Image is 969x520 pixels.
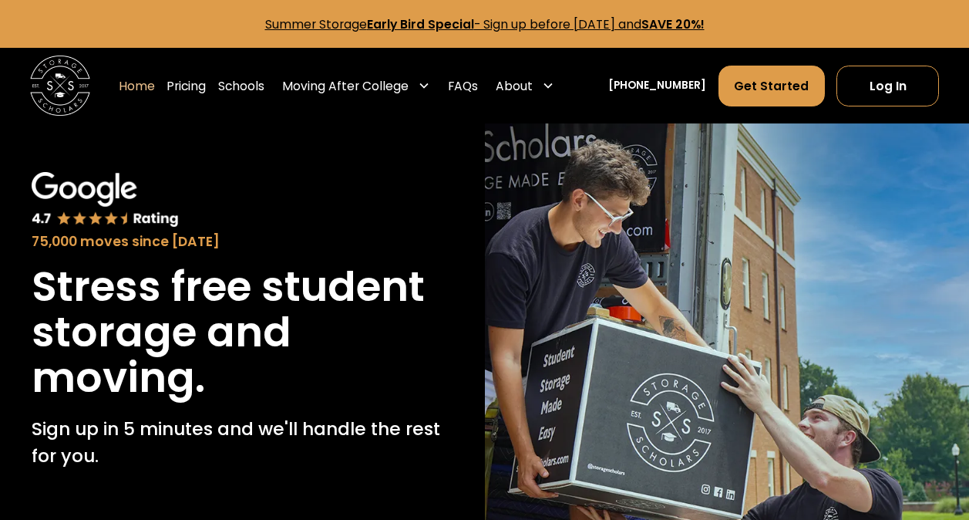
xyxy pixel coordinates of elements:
a: home [30,56,90,116]
a: Schools [218,65,264,107]
div: About [496,77,533,95]
a: Get Started [718,66,825,106]
p: Sign up in 5 minutes and we'll handle the rest for you. [32,415,453,469]
a: [PHONE_NUMBER] [608,78,706,94]
a: Log In [836,66,939,106]
a: Home [119,65,155,107]
div: Moving After College [282,77,409,95]
img: Google 4.7 star rating [32,172,179,228]
strong: SAVE 20%! [641,16,705,32]
a: FAQs [448,65,478,107]
h1: Stress free student storage and moving. [32,264,453,400]
div: Moving After College [276,65,436,107]
div: 75,000 moves since [DATE] [32,231,453,252]
a: Pricing [167,65,206,107]
strong: Early Bird Special [367,16,474,32]
div: About [490,65,560,107]
a: Summer StorageEarly Bird Special- Sign up before [DATE] andSAVE 20%! [265,16,705,32]
img: Storage Scholars main logo [30,56,90,116]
